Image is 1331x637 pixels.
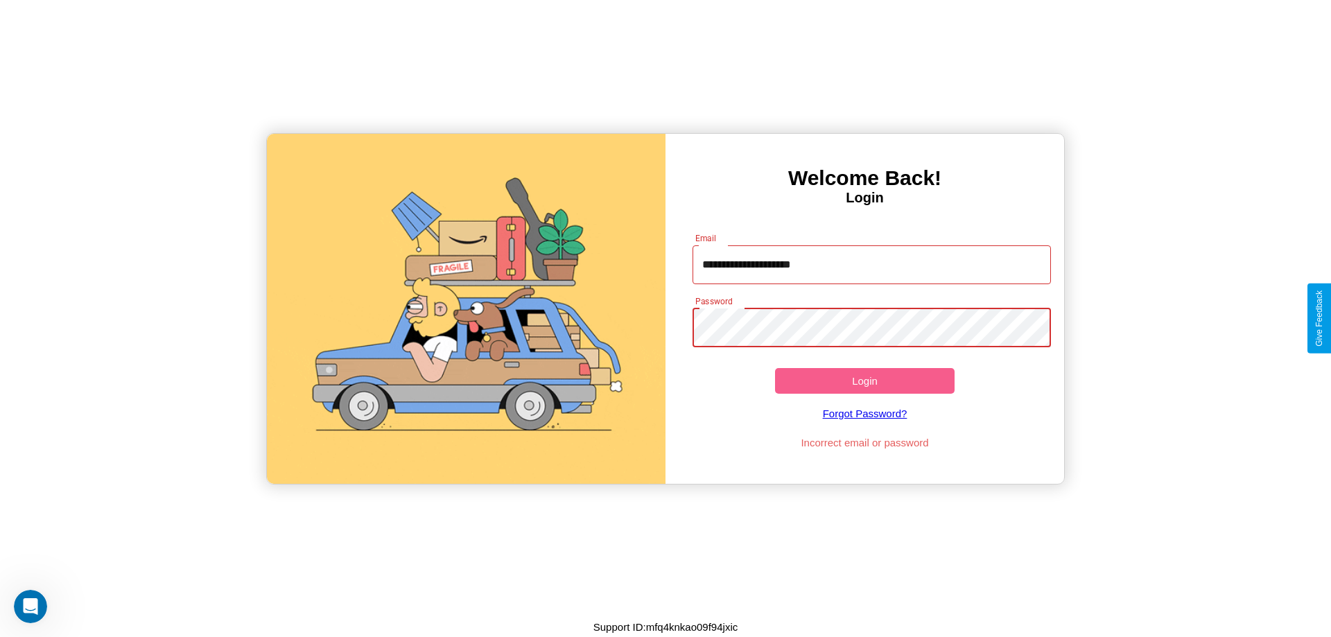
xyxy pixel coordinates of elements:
h3: Welcome Back! [665,166,1064,190]
iframe: Intercom live chat [14,590,47,623]
h4: Login [665,190,1064,206]
a: Forgot Password? [686,394,1045,433]
p: Incorrect email or password [686,433,1045,452]
label: Email [695,232,717,244]
p: Support ID: mfq4knkao09f94jxic [593,618,738,636]
label: Password [695,295,732,307]
div: Give Feedback [1314,290,1324,347]
img: gif [267,134,665,484]
button: Login [775,368,955,394]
